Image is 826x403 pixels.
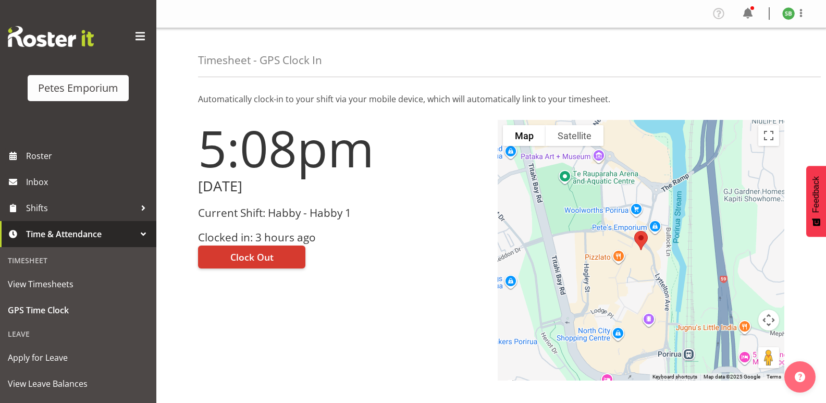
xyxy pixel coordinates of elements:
[500,367,535,381] img: Google
[198,207,485,219] h3: Current Shift: Habby - Habby 1
[26,174,151,190] span: Inbox
[811,176,821,213] span: Feedback
[198,120,485,176] h1: 5:08pm
[8,276,149,292] span: View Timesheets
[503,125,546,146] button: Show street map
[652,373,697,381] button: Keyboard shortcuts
[26,226,135,242] span: Time & Attendance
[38,80,118,96] div: Petes Emporium
[3,271,154,297] a: View Timesheets
[26,200,135,216] span: Shifts
[782,7,795,20] img: stephanie-burden9828.jpg
[8,376,149,392] span: View Leave Balances
[198,231,485,243] h3: Clocked in: 3 hours ago
[198,246,305,268] button: Clock Out
[8,26,94,47] img: Rosterit website logo
[3,345,154,371] a: Apply for Leave
[3,371,154,397] a: View Leave Balances
[198,93,784,105] p: Automatically clock-in to your shift via your mobile device, which will automatically link to you...
[230,250,274,264] span: Clock Out
[758,347,779,368] button: Drag Pegman onto the map to open Street View
[3,297,154,323] a: GPS Time Clock
[3,250,154,271] div: Timesheet
[26,148,151,164] span: Roster
[767,374,781,380] a: Terms (opens in new tab)
[546,125,603,146] button: Show satellite imagery
[758,310,779,331] button: Map camera controls
[8,302,149,318] span: GPS Time Clock
[795,372,805,382] img: help-xxl-2.png
[8,350,149,365] span: Apply for Leave
[3,323,154,345] div: Leave
[806,166,826,237] button: Feedback - Show survey
[758,125,779,146] button: Toggle fullscreen view
[704,374,760,380] span: Map data ©2025 Google
[198,178,485,194] h2: [DATE]
[198,54,322,66] h4: Timesheet - GPS Clock In
[500,367,535,381] a: Open this area in Google Maps (opens a new window)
